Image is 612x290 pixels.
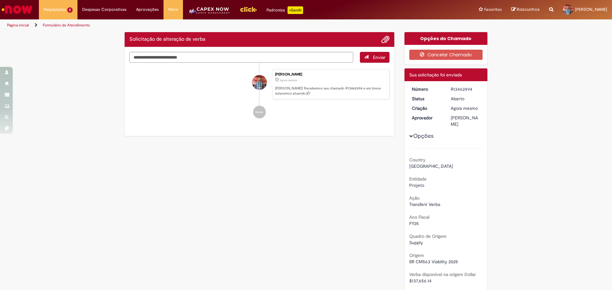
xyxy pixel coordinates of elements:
[407,115,446,121] dt: Aprovador
[168,6,178,13] span: More
[275,73,386,76] div: [PERSON_NAME]
[409,240,423,245] span: Supply
[407,86,446,92] dt: Número
[409,176,426,182] b: Entidade
[409,214,429,220] b: Ano Fiscal
[409,157,426,163] b: Country
[407,95,446,102] dt: Status
[360,52,390,63] button: Enviar
[266,6,303,14] div: Padroniza
[373,54,385,60] span: Enviar
[404,32,488,45] div: Opções do Chamado
[44,6,66,13] span: Requisições
[409,50,483,60] button: Cancelar Chamado
[1,3,33,16] img: ServiceNow
[575,7,607,12] span: [PERSON_NAME]
[407,105,446,111] dt: Criação
[451,86,480,92] div: R13462494
[129,52,353,63] textarea: Digite sua mensagem aqui...
[129,63,390,125] ul: Histórico de tíquete
[240,4,257,14] img: click_logo_yellow_360x200.png
[409,195,419,201] b: Ação
[129,37,205,42] h2: Solicitação de alteração de verba Histórico de tíquete
[280,78,297,82] span: Agora mesmo
[136,6,159,13] span: Aprovações
[188,6,230,19] img: CapexLogo5.png
[409,272,476,277] b: Verba disponível na origem Dollar
[67,7,73,13] span: 2
[517,6,540,12] span: Rascunhos
[409,252,424,258] b: Origem
[451,105,478,111] time: 29/08/2025 13:50:35
[409,72,462,78] span: Sua solicitação foi enviada
[451,115,480,127] div: [PERSON_NAME]
[511,7,540,13] a: Rascunhos
[275,86,386,96] p: [PERSON_NAME]! Recebemos seu chamado R13462494 e em breve estaremos atuando.
[82,6,127,13] span: Despesas Corporativas
[5,19,403,31] ul: Trilhas de página
[288,6,303,14] p: +GenAi
[129,69,390,100] li: Evandro Marcel Da Silva
[409,278,432,284] span: $137,656.14
[409,233,447,239] b: Quadro de Origem
[280,78,297,82] time: 29/08/2025 13:50:35
[409,221,419,226] span: FY25
[484,6,502,13] span: Favoritos
[252,75,267,90] div: Evandro Marcel Da Silva
[7,23,29,28] a: Página inicial
[451,105,478,111] span: Agora mesmo
[451,95,480,102] div: Aberto
[381,35,390,44] button: Adicionar anexos
[409,182,424,188] span: Projeto
[409,163,453,169] span: [GEOGRAPHIC_DATA]
[409,202,440,207] span: Transferir Verba
[409,259,458,265] span: BR CM563 Viability 2025
[451,105,480,111] div: 29/08/2025 13:50:35
[43,23,90,28] a: Formulário de Atendimento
